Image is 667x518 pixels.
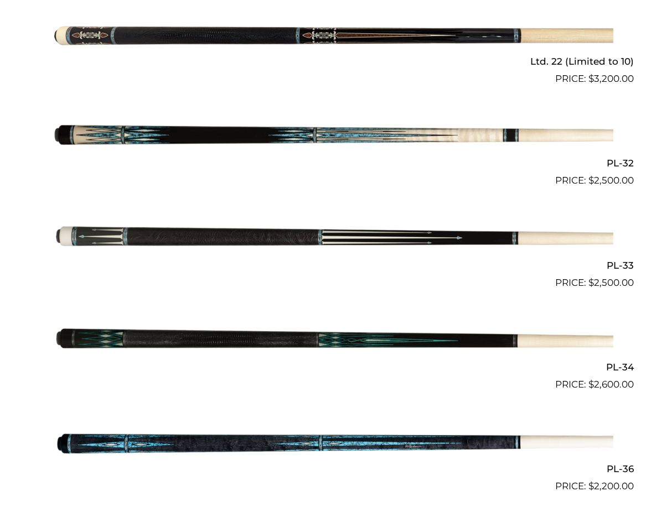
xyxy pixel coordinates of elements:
[588,379,594,390] span: $
[588,175,634,186] bdi: 2,500.00
[588,73,594,84] span: $
[34,192,634,290] a: PL-33 $2,500.00
[34,91,634,188] a: PL-32 $2,500.00
[588,480,634,491] bdi: 2,200.00
[34,396,634,494] a: PL-36 $2,200.00
[34,153,634,174] h2: PL-32
[588,73,634,84] bdi: 3,200.00
[34,357,634,378] h2: PL-34
[54,295,613,388] img: PL-34
[54,192,613,285] img: PL-33
[54,396,613,489] img: PL-36
[588,277,594,288] span: $
[34,295,634,392] a: PL-34 $2,600.00
[588,277,634,288] bdi: 2,500.00
[34,255,634,275] h2: PL-33
[588,175,594,186] span: $
[34,51,634,71] h2: Ltd. 22 (Limited to 10)
[588,379,634,390] bdi: 2,600.00
[34,459,634,479] h2: PL-36
[588,480,594,491] span: $
[54,91,613,184] img: PL-32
